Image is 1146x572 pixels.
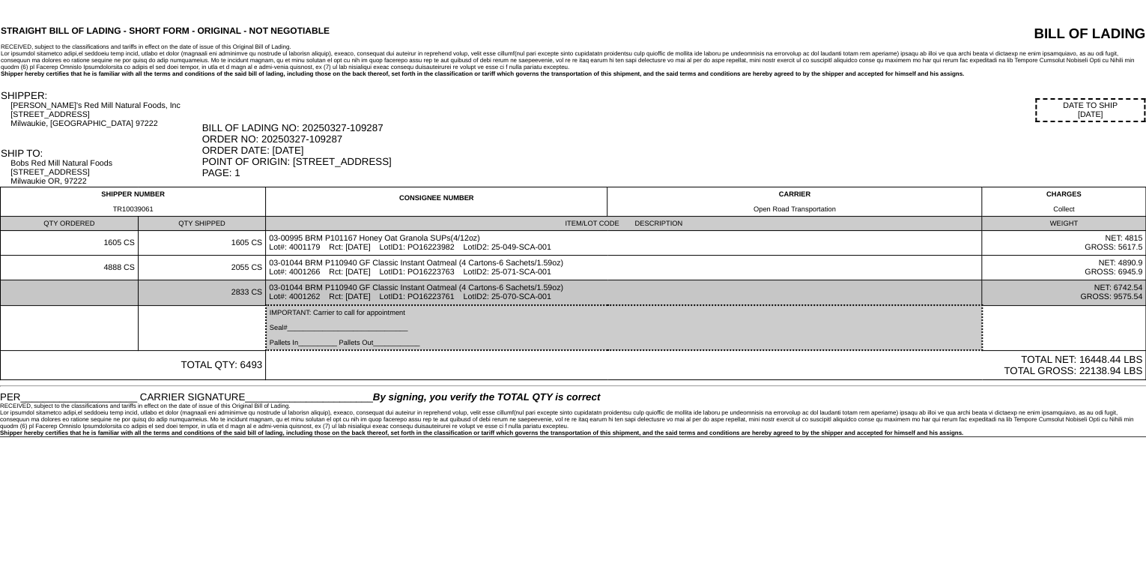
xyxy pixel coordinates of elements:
td: NET: 6742.54 GROSS: 9575.54 [982,280,1146,306]
td: TOTAL NET: 16448.44 LBS TOTAL GROSS: 22138.94 LBS [266,350,1146,380]
div: BILL OF LADING NO: 20250327-109287 ORDER NO: 20250327-109287 ORDER DATE: [DATE] POINT OF ORIGIN: ... [202,122,1145,178]
div: SHIPPER: [1,90,201,101]
div: DATE TO SHIP [DATE] [1035,98,1145,122]
td: SHIPPER NUMBER [1,187,266,217]
td: NET: 4815 GROSS: 5617.5 [982,231,1146,256]
td: TOTAL QTY: 6493 [1,350,266,380]
div: Bobs Red Mill Natural Foods [STREET_ADDRESS] Milwaukie OR, 97222 [10,159,200,186]
span: By signing, you verify the TOTAL QTY is correct [373,391,600,403]
td: NET: 4890.9 GROSS: 6945.9 [982,256,1146,280]
td: 03-01044 BRM P110940 GF Classic Instant Oatmeal (4 Cartons-6 Sachets/1.59oz) Lot#: 4001266 Rct: [... [266,256,982,280]
td: 2833 CS [138,280,265,306]
td: QTY ORDERED [1,217,139,231]
td: 1605 CS [1,231,139,256]
td: 2055 CS [138,256,265,280]
td: ITEM/LOT CODE DESCRIPTION [266,217,982,231]
td: IMPORTANT: Carrier to call for appointment Seal#_______________________________ Pallets In_______... [266,305,982,350]
td: CARRIER [607,187,982,217]
div: SHIP TO: [1,148,201,159]
td: 1605 CS [138,231,265,256]
td: WEIGHT [982,217,1146,231]
td: CHARGES [982,187,1146,217]
div: TR10039061 [4,205,262,213]
td: 4888 CS [1,256,139,280]
div: Open Road Transportation [610,205,978,213]
div: [PERSON_NAME]'s Red Mill Natural Foods, Inc [STREET_ADDRESS] Milwaukie, [GEOGRAPHIC_DATA] 97222 [10,101,200,128]
td: QTY SHIPPED [138,217,265,231]
div: Collect [985,205,1142,213]
div: Shipper hereby certifies that he is familiar with all the terms and conditions of the said bill o... [1,70,1145,77]
td: CONSIGNEE NUMBER [266,187,607,217]
div: BILL OF LADING [839,25,1145,42]
td: 03-01044 BRM P110940 GF Classic Instant Oatmeal (4 Cartons-6 Sachets/1.59oz) Lot#: 4001262 Rct: [... [266,280,982,306]
td: 03-00995 BRM P101167 Honey Oat Granola SUPs(4/12oz) Lot#: 4001179 Rct: [DATE] LotID1: PO16223982 ... [266,231,982,256]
